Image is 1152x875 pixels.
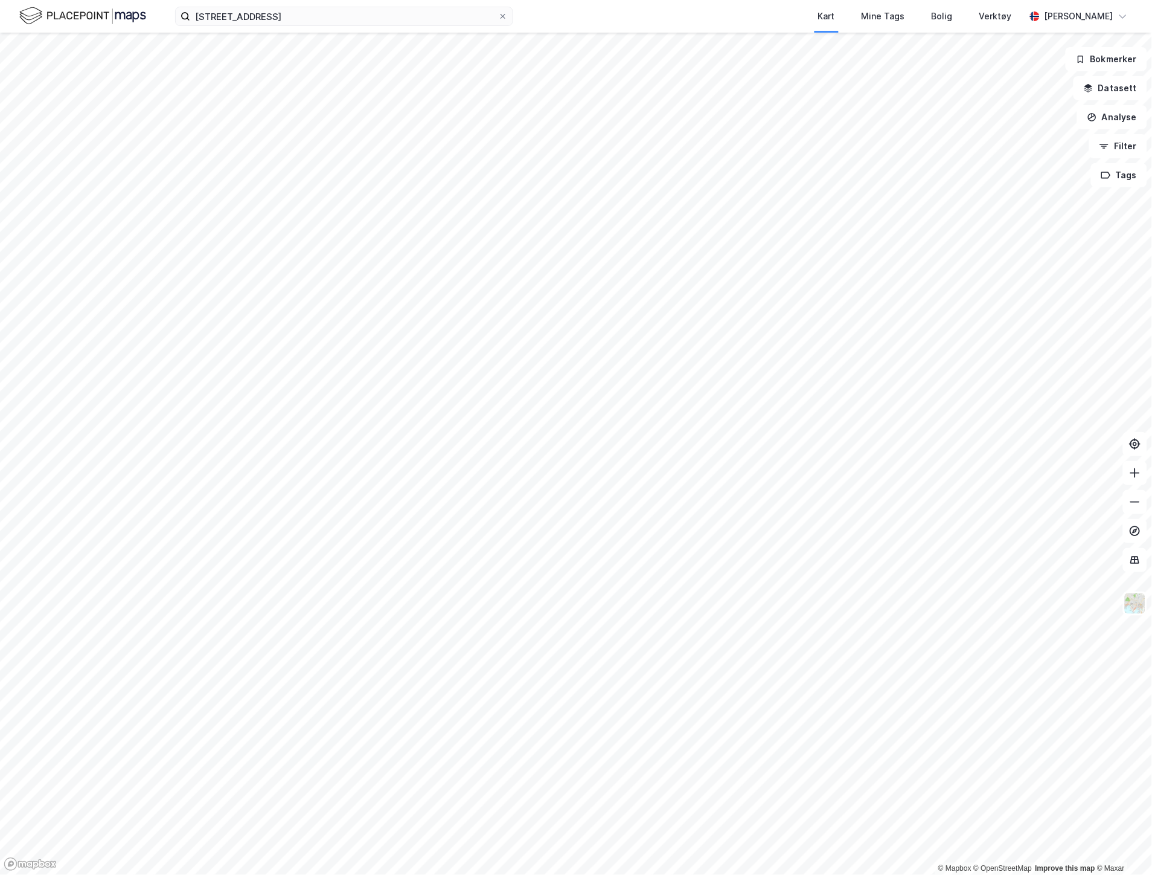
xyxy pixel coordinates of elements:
input: Søk på adresse, matrikkel, gårdeiere, leietakere eller personer [190,7,498,25]
button: Analyse [1077,105,1147,129]
a: Improve this map [1035,865,1095,873]
div: Kontrollprogram for chat [1092,817,1152,875]
div: Verktøy [979,9,1012,24]
div: Mine Tags [862,9,905,24]
a: Mapbox homepage [4,857,57,871]
a: Mapbox [938,865,971,873]
img: Z [1124,592,1147,615]
div: Bolig [932,9,953,24]
iframe: Chat Widget [1092,817,1152,875]
a: OpenStreetMap [974,865,1032,873]
button: Bokmerker [1066,47,1147,71]
div: Kart [818,9,835,24]
button: Tags [1091,163,1147,187]
img: logo.f888ab2527a4732fd821a326f86c7f29.svg [19,5,146,27]
button: Filter [1089,134,1147,158]
button: Datasett [1074,76,1147,100]
div: [PERSON_NAME] [1045,9,1113,24]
